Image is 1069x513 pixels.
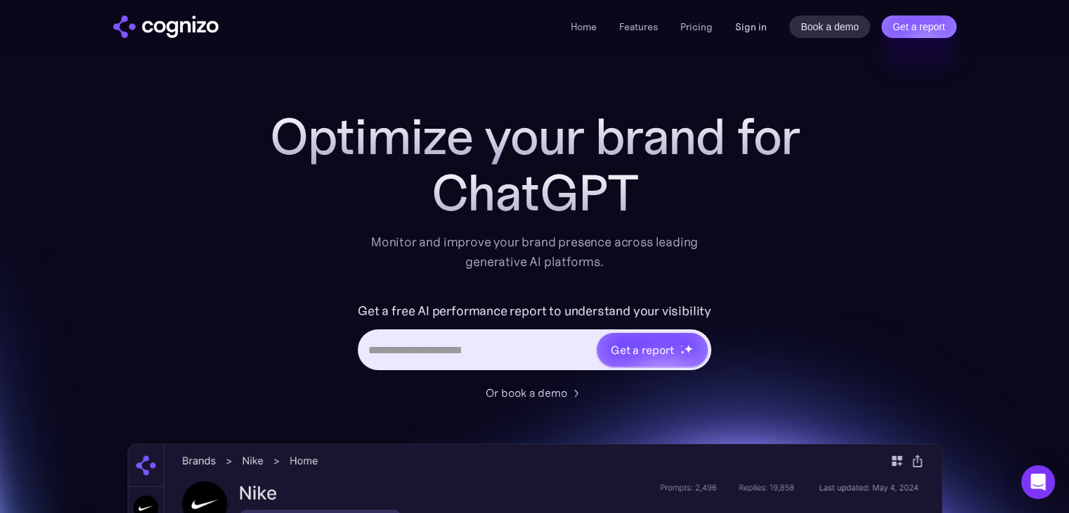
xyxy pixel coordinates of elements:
[680,350,685,355] img: star
[113,15,219,38] img: cognizo logo
[358,300,711,377] form: Hero URL Input Form
[571,20,597,33] a: Home
[680,20,713,33] a: Pricing
[735,18,767,35] a: Sign in
[254,165,816,221] div: ChatGPT
[362,232,708,272] div: Monitor and improve your brand presence across leading generative AI platforms.
[254,108,816,165] h1: Optimize your brand for
[881,15,957,38] a: Get a report
[486,384,567,401] div: Or book a demo
[486,384,584,401] a: Or book a demo
[113,15,219,38] a: home
[789,15,870,38] a: Book a demo
[680,345,682,347] img: star
[611,341,674,358] div: Get a report
[595,331,709,368] a: Get a reportstarstarstar
[358,300,711,322] label: Get a free AI performance report to understand your visibility
[619,20,658,33] a: Features
[1021,465,1055,499] div: Open Intercom Messenger
[684,344,693,353] img: star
